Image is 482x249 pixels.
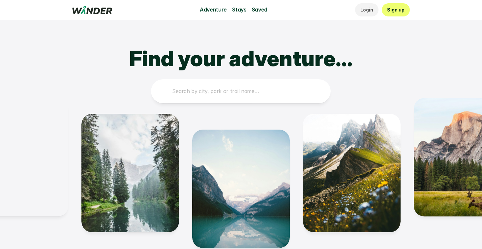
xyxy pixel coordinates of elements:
a: Sign up [382,3,410,16]
p: Saved [252,6,267,14]
a: Login [355,3,378,16]
p: Stays [232,6,246,14]
h1: Find your adventure… [24,46,458,71]
p: Search by city, park or trail name… [172,87,323,96]
p: Login [360,6,373,13]
p: Sign up [387,6,405,13]
a: Search by city, park or trail name… [151,79,331,104]
p: Adventure [200,6,227,14]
